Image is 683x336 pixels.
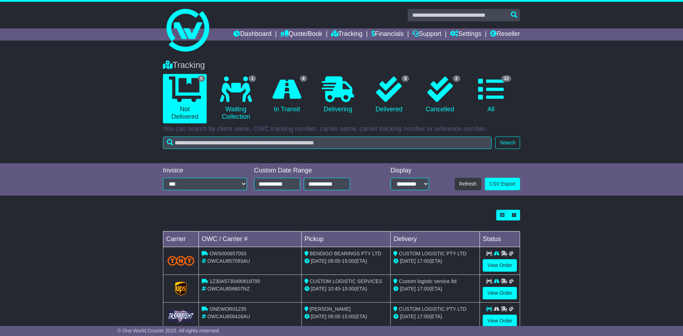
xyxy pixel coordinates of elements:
[328,286,340,292] span: 10:45
[311,314,327,319] span: [DATE]
[117,328,220,334] span: © One World Courier 2025. All rights reserved.
[399,278,456,284] span: Custom logistic service ltd
[305,257,388,265] div: - (ETA)
[163,167,247,175] div: Invoice
[310,306,351,312] span: [PERSON_NAME]
[417,286,429,292] span: 17:00
[367,74,411,116] a: 5 Delivered
[199,231,302,247] td: OWC / Carrier #
[399,251,466,256] span: CUSTOM LOGISTIC PTY LTD
[310,251,381,256] span: BENDIGO BEARINGS PTY LTD
[495,137,520,149] button: Search
[305,285,388,293] div: - (ETA)
[249,75,256,82] span: 1
[483,259,517,272] a: View Order
[342,314,354,319] span: 15:00
[328,258,340,264] span: 09:00
[207,258,250,264] span: OWCAU657093AU
[400,258,415,264] span: [DATE]
[265,74,309,116] a: 4 In Transit
[207,314,250,319] span: OWCAU656416AU
[391,167,429,175] div: Display
[168,309,194,323] img: GetCarrierServiceLogo
[310,278,382,284] span: CUSTOM LOGISTIC SERVICES
[159,60,524,70] div: Tracking
[342,258,354,264] span: 15:00
[399,306,466,312] span: CUSTOM LOGISTIC PTY LTD
[163,74,207,123] a: 5 Not Delivered
[342,286,354,292] span: 15:00
[469,74,513,116] a: 12 All
[483,315,517,327] a: View Order
[391,231,480,247] td: Delivery
[455,178,481,190] button: Refresh
[210,278,260,284] span: 1Z30A5730490619795
[254,167,368,175] div: Custom Date Range
[483,287,517,299] a: View Order
[480,231,520,247] td: Status
[417,314,429,319] span: 17:00
[301,231,391,247] td: Pickup
[210,306,246,312] span: ONEWOR01235
[163,231,199,247] td: Carrier
[400,286,415,292] span: [DATE]
[393,313,477,320] div: (ETA)
[393,257,477,265] div: (ETA)
[316,74,360,116] a: Delivering
[412,28,441,41] a: Support
[175,282,187,296] img: GetCarrierServiceLogo
[233,28,271,41] a: Dashboard
[485,178,520,190] a: CSV Export
[502,75,511,82] span: 12
[311,286,327,292] span: [DATE]
[418,74,462,116] a: 2 Cancelled
[417,258,429,264] span: 17:00
[163,125,520,133] p: You can search by client name, OWC tracking number, carrier name, carrier tracking number or refe...
[207,286,250,292] span: OWCAU656807NZ
[198,75,205,82] span: 5
[214,74,258,123] a: 1 Waiting Collection
[400,314,415,319] span: [DATE]
[490,28,520,41] a: Reseller
[331,28,362,41] a: Tracking
[210,251,247,256] span: OWS000657093
[453,75,460,82] span: 2
[371,28,404,41] a: Financials
[305,313,388,320] div: - (ETA)
[311,258,327,264] span: [DATE]
[300,75,307,82] span: 4
[393,285,477,293] div: (ETA)
[328,314,340,319] span: 09:00
[450,28,481,41] a: Settings
[168,256,194,266] img: TNT_Domestic.png
[280,28,322,41] a: Quote/Book
[402,75,409,82] span: 5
